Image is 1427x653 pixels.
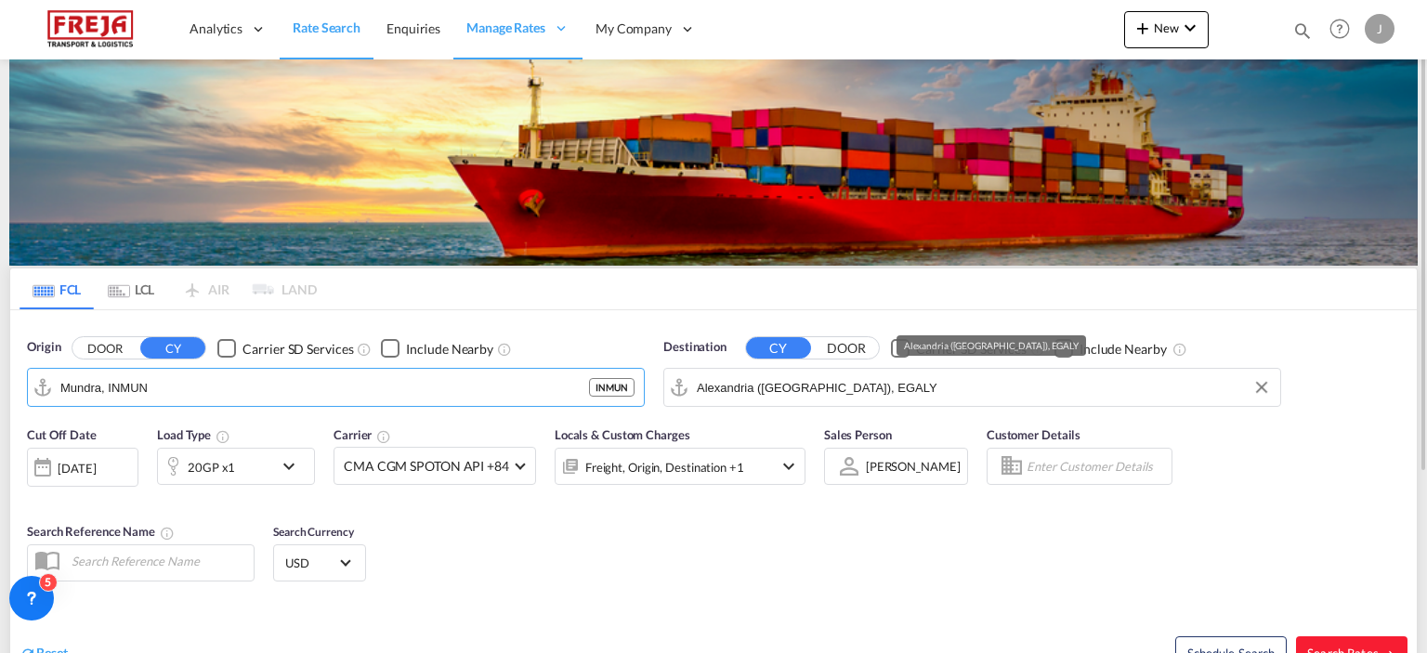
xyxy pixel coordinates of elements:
[1324,13,1355,45] span: Help
[987,427,1080,442] span: Customer Details
[62,547,254,575] input: Search Reference Name
[1080,340,1167,359] div: Include Nearby
[1179,17,1201,39] md-icon: icon-chevron-down
[1248,373,1276,401] button: Clear Input
[72,338,137,359] button: DOOR
[1365,14,1394,44] div: J
[160,526,175,541] md-icon: Your search will be saved by the below given name
[140,337,205,359] button: CY
[190,20,242,38] span: Analytics
[466,19,545,37] span: Manage Rates
[814,338,879,359] button: DOOR
[891,338,1027,358] md-checkbox: Checkbox No Ink
[555,448,805,485] div: Freight Origin Destination Factory Stuffingicon-chevron-down
[285,555,337,571] span: USD
[334,427,391,442] span: Carrier
[664,369,1280,406] md-input-container: Alexandria (El Iskandariya), EGALY
[1027,452,1166,480] input: Enter Customer Details
[1292,20,1313,41] md-icon: icon-magnify
[9,59,1418,266] img: LCL+%26+FCL+BACKGROUND.png
[20,268,317,309] md-pagination-wrapper: Use the left and right arrow keys to navigate between tabs
[157,427,230,442] span: Load Type
[217,338,353,358] md-checkbox: Checkbox No Ink
[216,429,230,444] md-icon: icon-information-outline
[20,268,94,309] md-tab-item: FCL
[27,524,175,539] span: Search Reference Name
[60,373,589,401] input: Search by Port
[555,427,690,442] span: Locals & Custom Charges
[824,427,892,442] span: Sales Person
[746,337,811,359] button: CY
[27,485,41,510] md-datepicker: Select
[1054,338,1167,358] md-checkbox: Checkbox No Ink
[27,427,97,442] span: Cut Off Date
[376,429,391,444] md-icon: The selected Trucker/Carrierwill be displayed in the rate results If the rates are from another f...
[1292,20,1313,48] div: icon-magnify
[904,335,1079,356] div: Alexandria ([GEOGRAPHIC_DATA]), EGALY
[386,20,440,36] span: Enquiries
[778,455,800,477] md-icon: icon-chevron-down
[27,338,60,357] span: Origin
[28,8,153,50] img: 586607c025bf11f083711d99603023e7.png
[697,373,1271,401] input: Search by Port
[589,378,635,397] div: INMUN
[585,454,744,480] div: Freight Origin Destination Factory Stuffing
[94,268,168,309] md-tab-item: LCL
[242,340,353,359] div: Carrier SD Services
[1132,20,1201,35] span: New
[344,457,509,476] span: CMA CGM SPOTON API +84
[1172,342,1187,357] md-icon: Unchecked: Ignores neighbouring ports when fetching rates.Checked : Includes neighbouring ports w...
[283,549,356,576] md-select: Select Currency: $ USDUnited States Dollar
[864,453,962,480] md-select: Sales Person: Jarkko Lamminpaa
[27,448,138,487] div: [DATE]
[406,340,493,359] div: Include Nearby
[188,454,235,480] div: 20GP x1
[1124,11,1209,48] button: icon-plus 400-fgNewicon-chevron-down
[497,342,512,357] md-icon: Unchecked: Ignores neighbouring ports when fetching rates.Checked : Includes neighbouring ports w...
[293,20,360,35] span: Rate Search
[596,20,672,38] span: My Company
[357,342,372,357] md-icon: Unchecked: Search for CY (Container Yard) services for all selected carriers.Checked : Search for...
[1324,13,1365,46] div: Help
[1132,17,1154,39] md-icon: icon-plus 400-fg
[866,459,961,474] div: [PERSON_NAME]
[381,338,493,358] md-checkbox: Checkbox No Ink
[278,455,309,477] md-icon: icon-chevron-down
[273,525,354,539] span: Search Currency
[157,448,315,485] div: 20GP x1icon-chevron-down
[28,369,644,406] md-input-container: Mundra, INMUN
[663,338,727,357] span: Destination
[58,460,96,477] div: [DATE]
